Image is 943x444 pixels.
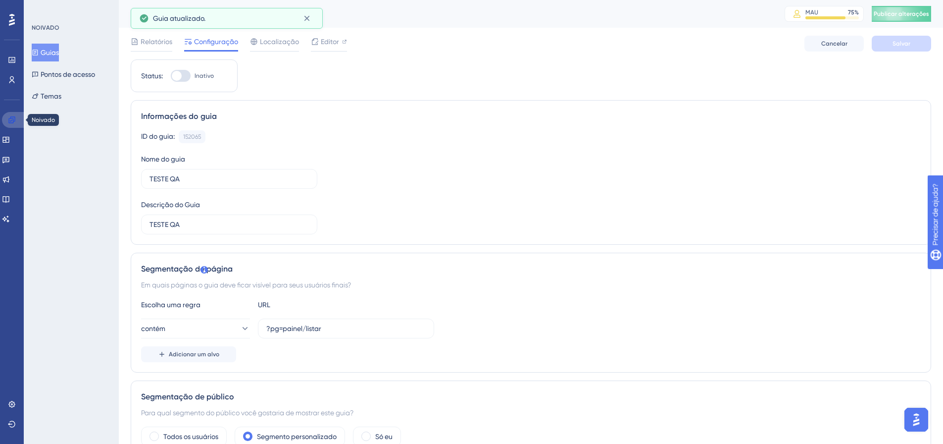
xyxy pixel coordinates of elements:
font: Em quais páginas o guia deve ficar visível para seus usuários finais? [141,281,351,289]
font: Todos os usuários [163,433,218,441]
font: Segmento personalizado [257,433,337,441]
font: Configuração [194,38,238,46]
font: Pontos de acesso [41,70,95,78]
button: Adicionar um alvo [141,346,236,362]
font: Guias [41,49,59,56]
font: 75 [848,9,854,16]
font: NOIVADO [32,24,59,31]
font: Escolha uma regra [141,301,200,309]
font: MAU [805,9,818,16]
font: Temas [41,92,61,100]
button: Salvar [872,36,931,52]
button: Pontos de acesso [32,65,95,83]
font: % [854,9,859,16]
button: Temas [32,87,61,105]
iframe: Iniciador do Assistente de IA do UserGuiding [901,405,931,435]
font: Segmentação de público [141,392,234,401]
font: Inativo [195,72,214,79]
font: Guia atualizado. [153,14,205,22]
font: Status: [141,72,163,80]
button: Cancelar [804,36,864,52]
font: contém [141,325,165,333]
font: Nome do guia [141,155,185,163]
font: 152065 [183,133,201,140]
font: Só eu [375,433,393,441]
font: Editor [321,38,339,46]
input: seusite.com/caminho [266,323,426,334]
font: Publicar alterações [874,10,929,17]
font: Informações do guia [141,111,217,121]
input: Digite o nome do seu guia aqui [149,173,309,184]
font: Cancelar [821,40,847,47]
font: ID do guia: [141,132,175,140]
font: URL [258,301,270,309]
font: Relatórios [141,38,172,46]
input: Digite a descrição do seu guia aqui [149,219,309,230]
button: Publicar alterações [872,6,931,22]
font: Salvar [893,40,910,47]
font: Precisar de ajuda? [23,4,85,12]
button: Guias [32,44,59,61]
font: Descrição do Guia [141,201,200,209]
font: Segmentação de página [141,264,233,274]
button: contém [141,319,250,338]
font: Para qual segmento do público você gostaria de mostrar este guia? [141,409,353,417]
font: Adicionar um alvo [169,351,219,358]
font: Localização [260,38,299,46]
